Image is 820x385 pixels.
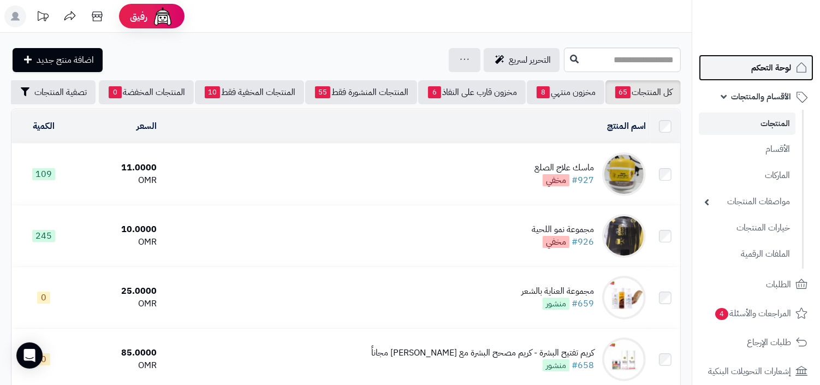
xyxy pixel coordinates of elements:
a: مواصفات المنتجات [699,190,795,214]
a: خيارات المنتجات [699,216,795,240]
img: ai-face.png [152,5,174,27]
span: منشور [543,298,569,310]
div: ماسك علاج الصلع [534,162,594,174]
div: 10.0000 [80,223,157,236]
a: تحديثات المنصة [29,5,56,30]
span: 0 [109,86,122,98]
a: #927 [572,174,594,187]
a: المراجعات والأسئلة4 [699,300,813,327]
div: OMR [80,359,157,372]
a: #659 [572,297,594,310]
a: الملفات الرقمية [699,242,795,266]
div: 11.0000 [80,162,157,174]
div: OMR [80,236,157,248]
a: إشعارات التحويلات البنكية [699,358,813,384]
a: المنتجات المخفضة0 [99,80,194,104]
span: منشور [543,359,569,371]
div: مجموعة نمو اللحية [532,223,594,236]
a: المنتجات المنشورة فقط55 [305,80,417,104]
span: 6 [428,86,441,98]
a: السعر [136,120,157,133]
img: مجموعة نمو اللحية [602,214,646,258]
a: الماركات [699,164,795,187]
span: تصفية المنتجات [34,86,87,99]
div: 25.0000 [80,285,157,298]
img: مجموعة العناية بالشعر [602,276,646,319]
a: الأقسام [699,138,795,161]
span: 65 [615,86,631,98]
a: مخزون منتهي8 [527,80,604,104]
a: مخزون قارب على النفاذ6 [418,80,526,104]
a: كل المنتجات65 [605,80,681,104]
span: المراجعات والأسئلة [714,306,791,321]
div: OMR [80,298,157,310]
span: لوحة التحكم [751,60,791,75]
button: تصفية المنتجات [9,80,96,104]
a: الكمية [33,120,55,133]
span: مخفي [543,174,569,186]
a: اسم المنتج [607,120,646,133]
a: المنتجات [699,112,795,135]
span: اضافة منتج جديد [37,54,94,67]
a: اضافة منتج جديد [13,48,103,72]
span: 245 [32,230,55,242]
span: مخفي [543,236,569,248]
span: 8 [537,86,550,98]
div: كريم تفتيح البشرة - كريم مصحح البشرة مع [PERSON_NAME] مجاناً [371,347,594,359]
span: 0 [37,292,50,304]
a: لوحة التحكم [699,55,813,81]
span: 0 [37,353,50,365]
img: كريم تفتيح البشرة - كريم مصحح البشرة مع ريتنول مجاناً [602,337,646,381]
span: 55 [315,86,330,98]
a: التحرير لسريع [484,48,560,72]
span: إشعارات التحويلات البنكية [708,364,791,379]
div: مجموعة العناية بالشعر [521,285,594,298]
div: Open Intercom Messenger [16,342,43,369]
div: OMR [80,174,157,187]
a: الطلبات [699,271,813,298]
span: رفيق [130,10,147,23]
span: 10 [205,86,220,98]
div: 85.0000 [80,347,157,359]
a: #658 [572,359,594,372]
span: 109 [32,168,55,180]
img: ماسك علاج الصلع [602,152,646,196]
a: المنتجات المخفية فقط10 [195,80,304,104]
a: طلبات الإرجاع [699,329,813,356]
span: التحرير لسريع [509,54,551,67]
span: الطلبات [766,277,791,292]
span: 4 [715,308,728,320]
span: طلبات الإرجاع [747,335,791,350]
span: الأقسام والمنتجات [731,89,791,104]
a: #926 [572,235,594,248]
